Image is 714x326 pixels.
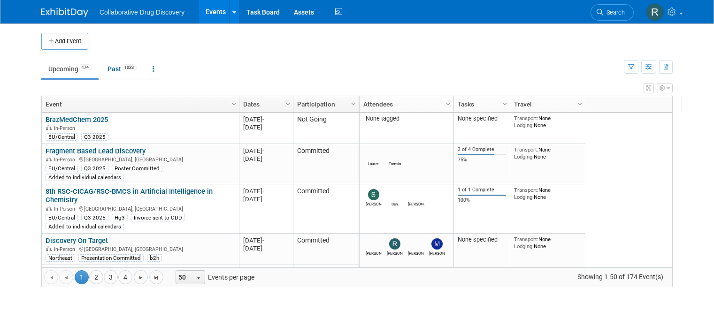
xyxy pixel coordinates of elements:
img: Tamsin Lamont [389,149,400,160]
a: 2 [89,270,103,284]
img: Ralf Felsner [410,238,422,250]
span: Transport: [514,115,538,121]
a: Discovery On Target [46,236,108,245]
div: Lauren Kossy [366,160,382,166]
div: EU/Central [46,165,78,172]
a: Past1023 [100,60,144,78]
div: James White [366,250,382,256]
img: Renate Baker [646,3,664,21]
span: Events per page [164,270,264,284]
img: Lauren Kossy [368,149,379,160]
img: Susana Tomasio [368,189,379,200]
div: 1 of 1 Complete [458,187,507,193]
span: - [262,147,264,154]
span: 1 [75,270,89,284]
span: - [262,116,264,123]
div: Ralf Felsner [408,250,424,256]
td: Not Going [293,113,359,144]
a: Column Settings [575,96,585,110]
span: Lodging: [514,153,534,160]
span: Transport: [514,146,538,153]
a: Attendees [363,96,447,112]
div: Dimitris Tsionos [408,200,424,206]
div: Presentation Committed [78,254,144,262]
div: Susana Tomasio [366,200,382,206]
span: - [262,237,264,244]
div: Hg3 [112,214,128,221]
div: [GEOGRAPHIC_DATA], [GEOGRAPHIC_DATA] [46,155,235,163]
div: Ryan Censullo [387,250,403,256]
span: Go to the last page [153,274,160,281]
img: ExhibitDay [41,8,88,17]
div: [GEOGRAPHIC_DATA], [GEOGRAPHIC_DATA] [46,205,235,212]
a: Go to the next page [134,270,148,284]
a: Column Settings [229,96,239,110]
span: Transport: [514,187,538,193]
div: Q3 2025 [81,165,108,172]
div: Tamsin Lamont [387,160,403,166]
a: Tasks [458,96,504,112]
a: Column Settings [283,96,293,110]
div: None None [514,187,582,200]
div: [DATE] [243,115,289,123]
img: Ryan Censullo [389,238,400,250]
div: None specified [458,236,507,243]
span: In-Person [54,125,78,131]
span: Column Settings [230,100,238,108]
span: Transport: [514,236,538,243]
span: In-Person [54,157,78,163]
div: [GEOGRAPHIC_DATA], [GEOGRAPHIC_DATA] [46,245,235,253]
span: Column Settings [350,100,357,108]
div: Poster Committed [112,165,162,172]
span: 50 [176,271,192,284]
a: Fragment Based Lead Discovery [46,147,146,155]
span: Go to the next page [137,274,145,281]
td: Committed [293,144,359,184]
a: 3 [104,270,118,284]
span: 174 [79,64,92,71]
span: Column Settings [576,100,583,108]
button: Add Event [41,33,88,50]
div: Added to individual calendars [46,223,124,230]
div: EU/Central [46,133,78,141]
div: Northeast [46,254,75,262]
img: Ben Retamal [389,189,400,200]
td: Committed [293,265,359,296]
img: In-Person Event [46,206,52,211]
img: In-Person Event [46,246,52,251]
a: Event [46,96,233,112]
a: Upcoming174 [41,60,99,78]
span: Collaborative Drug Discovery [100,8,184,16]
a: Column Settings [444,96,454,110]
span: - [262,188,264,195]
div: Added to individual calendars [46,174,124,181]
span: Lodging: [514,122,534,129]
img: James White [368,238,379,250]
span: Go to the first page [47,274,55,281]
div: None None [514,115,582,129]
img: William Richards [368,258,379,269]
div: b2h [147,254,162,262]
div: None None [514,146,582,160]
div: 3 of 4 Complete [458,146,507,153]
span: Column Settings [501,100,508,108]
div: [DATE] [243,147,289,155]
div: Invoice sent to CDD [131,214,185,221]
span: Lodging: [514,243,534,250]
div: Q3 2025 [81,133,108,141]
span: Search [603,9,625,16]
a: Search [591,4,634,21]
a: Go to the last page [149,270,163,284]
a: Dates [243,96,287,112]
td: Committed [293,234,359,265]
div: [DATE] [243,187,289,195]
span: Lodging: [514,194,534,200]
img: In-Person Event [46,157,52,161]
a: BrazMedChem 2025 [46,115,108,124]
span: Showing 1-50 of 174 Event(s) [569,270,672,283]
div: EU/Central [46,214,78,221]
div: Q3 2025 [81,214,108,221]
div: [DATE] [243,195,289,203]
span: In-Person [54,206,78,212]
div: None specified [458,115,507,122]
